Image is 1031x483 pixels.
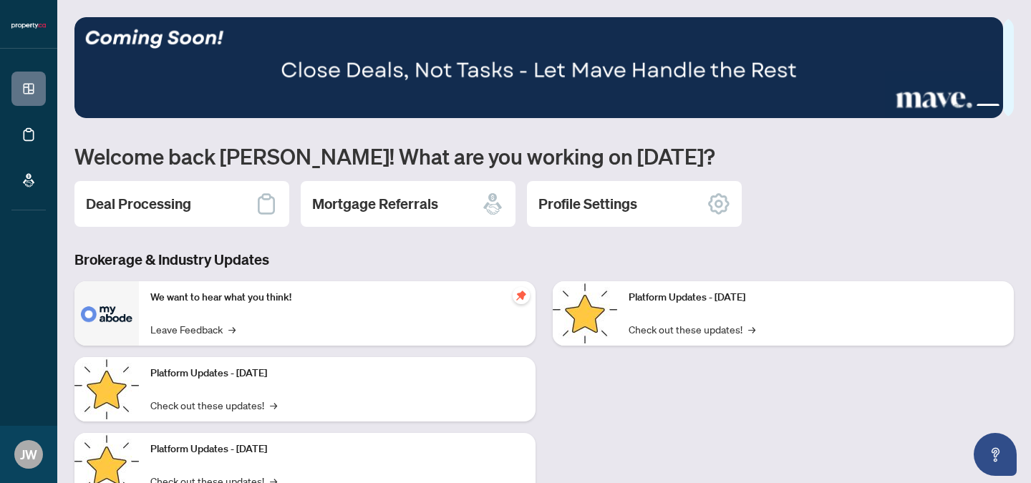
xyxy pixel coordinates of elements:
[74,357,139,421] img: Platform Updates - September 16, 2025
[553,281,617,346] img: Platform Updates - June 23, 2025
[74,142,1014,170] h1: Welcome back [PERSON_NAME]! What are you working on [DATE]?
[312,194,438,214] h2: Mortgage Referrals
[74,281,139,346] img: We want to hear what you think!
[974,433,1017,476] button: Open asap
[11,21,46,30] img: logo
[150,321,236,337] a: Leave Feedback→
[538,194,637,214] h2: Profile Settings
[942,104,948,109] button: 1
[965,104,971,109] button: 3
[150,397,277,413] a: Check out these updates!→
[270,397,277,413] span: →
[74,17,1003,118] img: Slide 3
[74,250,1014,270] h3: Brokerage & Industry Updates
[629,321,755,337] a: Check out these updates!→
[629,290,1002,306] p: Platform Updates - [DATE]
[150,366,524,381] p: Platform Updates - [DATE]
[86,194,191,214] h2: Deal Processing
[748,321,755,337] span: →
[954,104,959,109] button: 2
[150,290,524,306] p: We want to hear what you think!
[513,287,530,304] span: pushpin
[150,441,524,457] p: Platform Updates - [DATE]
[977,104,999,109] button: 4
[228,321,236,337] span: →
[20,444,37,464] span: JW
